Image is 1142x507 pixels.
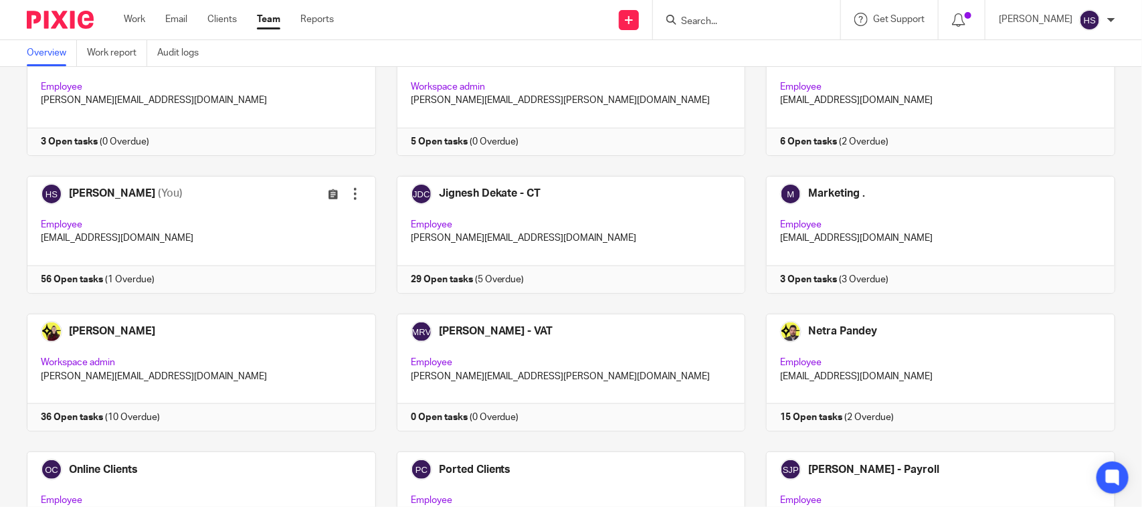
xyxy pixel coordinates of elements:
[157,40,209,66] a: Audit logs
[1079,9,1101,31] img: svg%3E
[300,13,334,26] a: Reports
[680,16,800,28] input: Search
[207,13,237,26] a: Clients
[999,13,1072,26] p: [PERSON_NAME]
[27,40,77,66] a: Overview
[87,40,147,66] a: Work report
[27,11,94,29] img: Pixie
[124,13,145,26] a: Work
[165,13,187,26] a: Email
[873,15,925,24] span: Get Support
[257,13,280,26] a: Team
